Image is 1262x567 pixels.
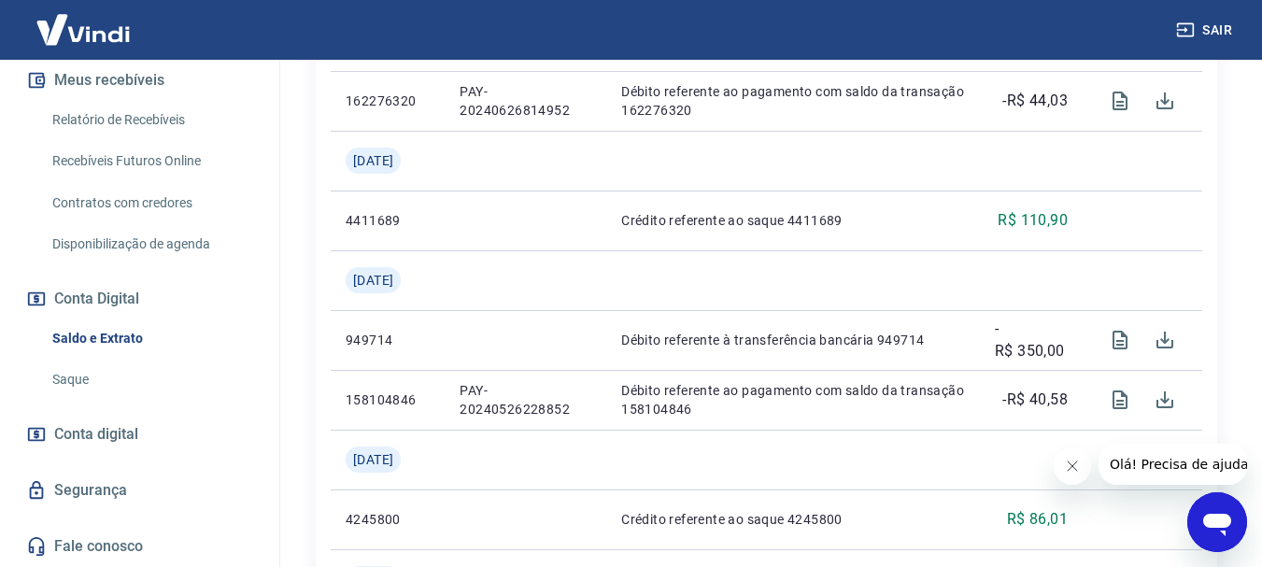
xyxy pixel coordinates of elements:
[621,381,965,418] p: Débito referente ao pagamento com saldo da transação 158104846
[1099,444,1247,485] iframe: Mensagem da empresa
[460,82,591,120] p: PAY-20240626814952
[346,92,430,110] p: 162276320
[621,82,965,120] p: Débito referente ao pagamento com saldo da transação 162276320
[1054,447,1091,485] iframe: Fechar mensagem
[621,211,965,230] p: Crédito referente ao saque 4411689
[22,1,144,58] img: Vindi
[22,414,257,455] a: Conta digital
[353,151,393,170] span: [DATE]
[346,211,430,230] p: 4411689
[346,390,430,409] p: 158104846
[45,184,257,222] a: Contratos com credores
[621,510,965,529] p: Crédito referente ao saque 4245800
[1007,508,1068,531] p: R$ 86,01
[346,510,430,529] p: 4245800
[346,331,430,349] p: 949714
[1142,377,1187,422] span: Download
[22,526,257,567] a: Fale conosco
[45,319,257,358] a: Saldo e Extrato
[22,60,257,101] button: Meus recebíveis
[353,271,393,290] span: [DATE]
[11,13,157,28] span: Olá! Precisa de ajuda?
[621,331,965,349] p: Débito referente à transferência bancária 949714
[45,361,257,399] a: Saque
[353,450,393,469] span: [DATE]
[1098,318,1142,362] span: Visualizar
[1142,78,1187,123] span: Download
[45,142,257,180] a: Recebíveis Futuros Online
[1002,389,1068,411] p: -R$ 40,58
[1098,78,1142,123] span: Visualizar
[45,225,257,263] a: Disponibilização de agenda
[1098,377,1142,422] span: Visualizar
[1142,318,1187,362] span: Download
[45,101,257,139] a: Relatório de Recebíveis
[998,209,1068,232] p: R$ 110,90
[22,278,257,319] button: Conta Digital
[995,318,1068,362] p: -R$ 350,00
[1187,492,1247,552] iframe: Botão para abrir a janela de mensagens
[460,381,591,418] p: PAY-20240526228852
[54,421,138,447] span: Conta digital
[1172,13,1240,48] button: Sair
[1002,90,1068,112] p: -R$ 44,03
[22,470,257,511] a: Segurança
